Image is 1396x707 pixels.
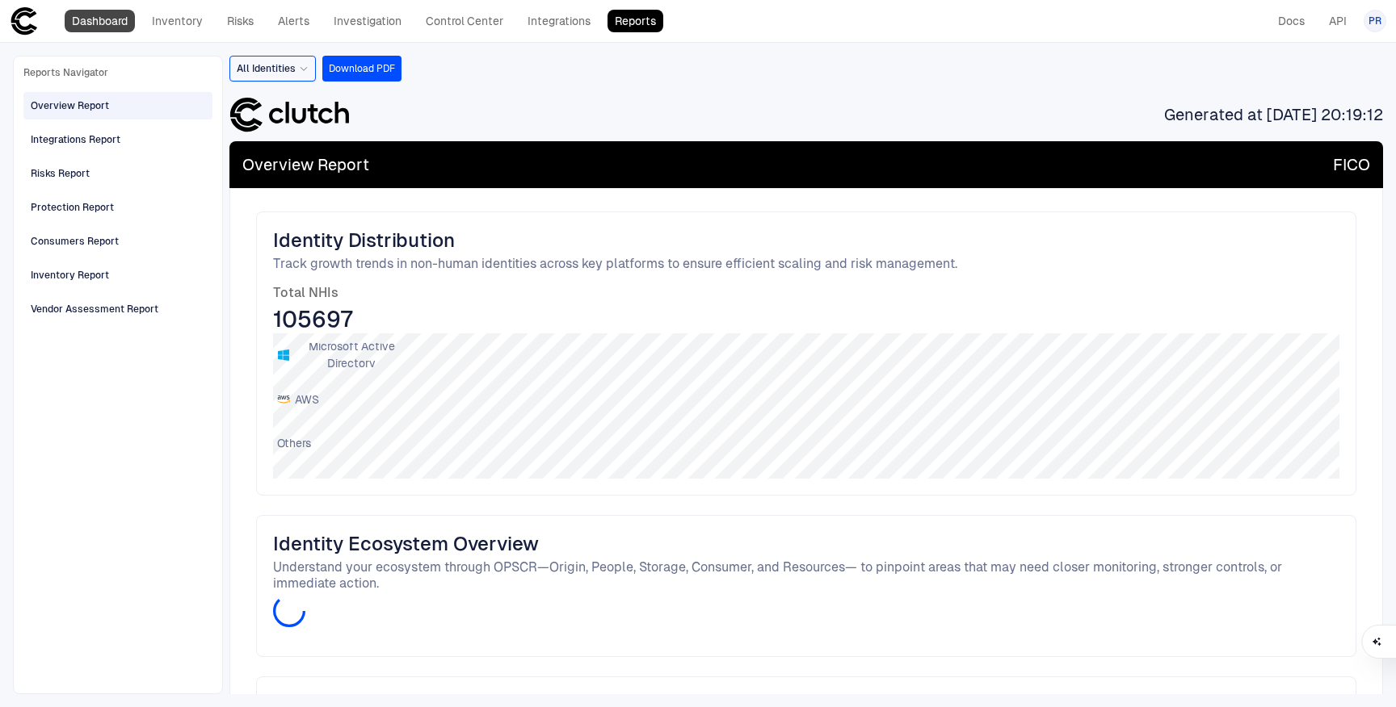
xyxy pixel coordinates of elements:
[322,56,402,82] button: Download PDF
[145,10,210,32] a: Inventory
[31,98,109,113] div: Overview Report
[23,66,108,79] span: Reports Navigator
[1322,10,1354,32] a: API
[237,62,296,75] span: All Identities
[418,10,511,32] a: Control Center
[273,304,1339,333] span: 105697
[273,559,1339,592] span: Understand your ecosystem through OPSCR—Origin, People, Storage, Consumer, and Resources— to pinp...
[271,10,317,32] a: Alerts
[31,234,119,249] div: Consumers Report
[326,10,409,32] a: Investigation
[1364,10,1386,32] button: PR
[1369,15,1381,27] span: PR
[31,166,90,181] div: Risks Report
[273,256,1339,272] span: Track growth trends in non-human identities across key platforms to ensure efficient scaling and ...
[31,302,158,316] div: Vendor Assessment Report
[1164,104,1383,125] span: Generated at [DATE] 20:19:12
[31,132,120,147] div: Integrations Report
[273,228,1339,253] span: Identity Distribution
[65,10,135,32] a: Dashboard
[520,10,598,32] a: Integrations
[1271,10,1312,32] a: Docs
[31,268,109,282] div: Inventory Report
[1333,154,1370,175] span: FICO
[242,154,369,175] span: Overview Report
[220,10,261,32] a: Risks
[608,10,663,32] a: Reports
[273,532,1339,556] span: Identity Ecosystem Overview
[273,285,1339,301] span: Total NHIs
[31,200,114,215] div: Protection Report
